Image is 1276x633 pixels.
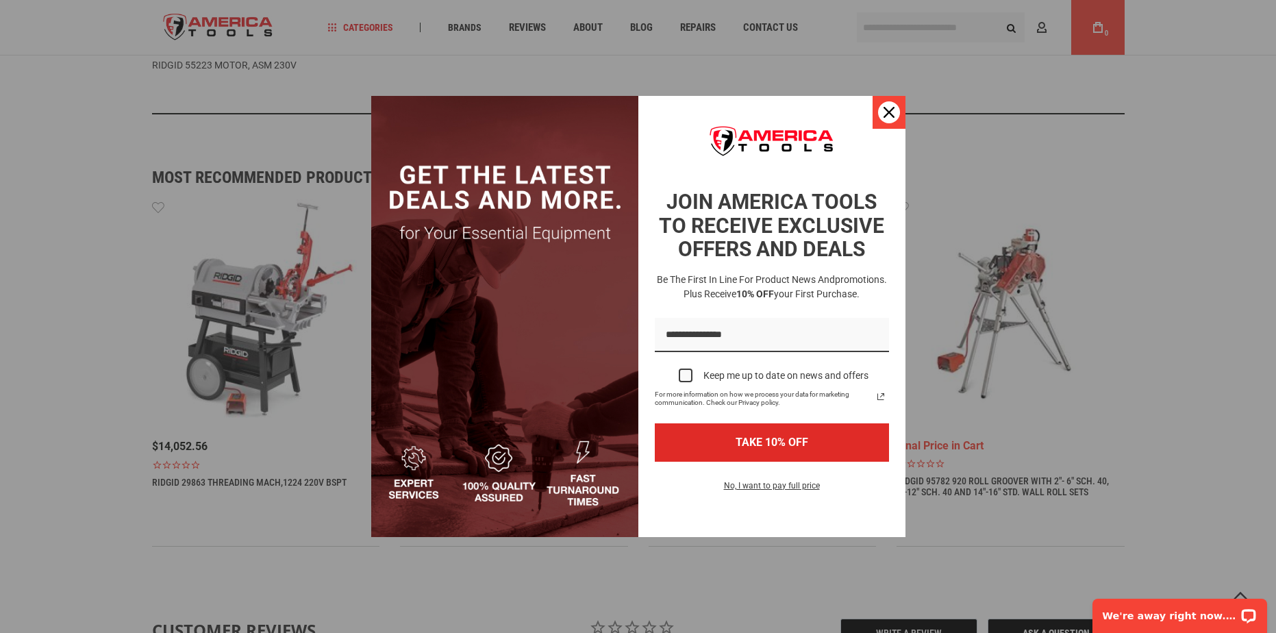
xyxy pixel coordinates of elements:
a: Read our Privacy Policy [873,388,889,405]
span: For more information on how we process your data for marketing communication. Check our Privacy p... [655,390,873,407]
div: Keep me up to date on news and offers [703,370,868,382]
input: Email field [655,318,889,353]
strong: 10% OFF [736,288,774,299]
iframe: LiveChat chat widget [1084,590,1276,633]
svg: close icon [884,107,895,118]
svg: link icon [873,388,889,405]
button: No, I want to pay full price [713,478,831,501]
strong: JOIN AMERICA TOOLS TO RECEIVE EXCLUSIVE OFFERS AND DEALS [659,190,884,261]
h3: Be the first in line for product news and [652,273,892,301]
span: promotions. Plus receive your first purchase. [684,274,887,299]
button: TAKE 10% OFF [655,423,889,461]
button: Close [873,96,905,129]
